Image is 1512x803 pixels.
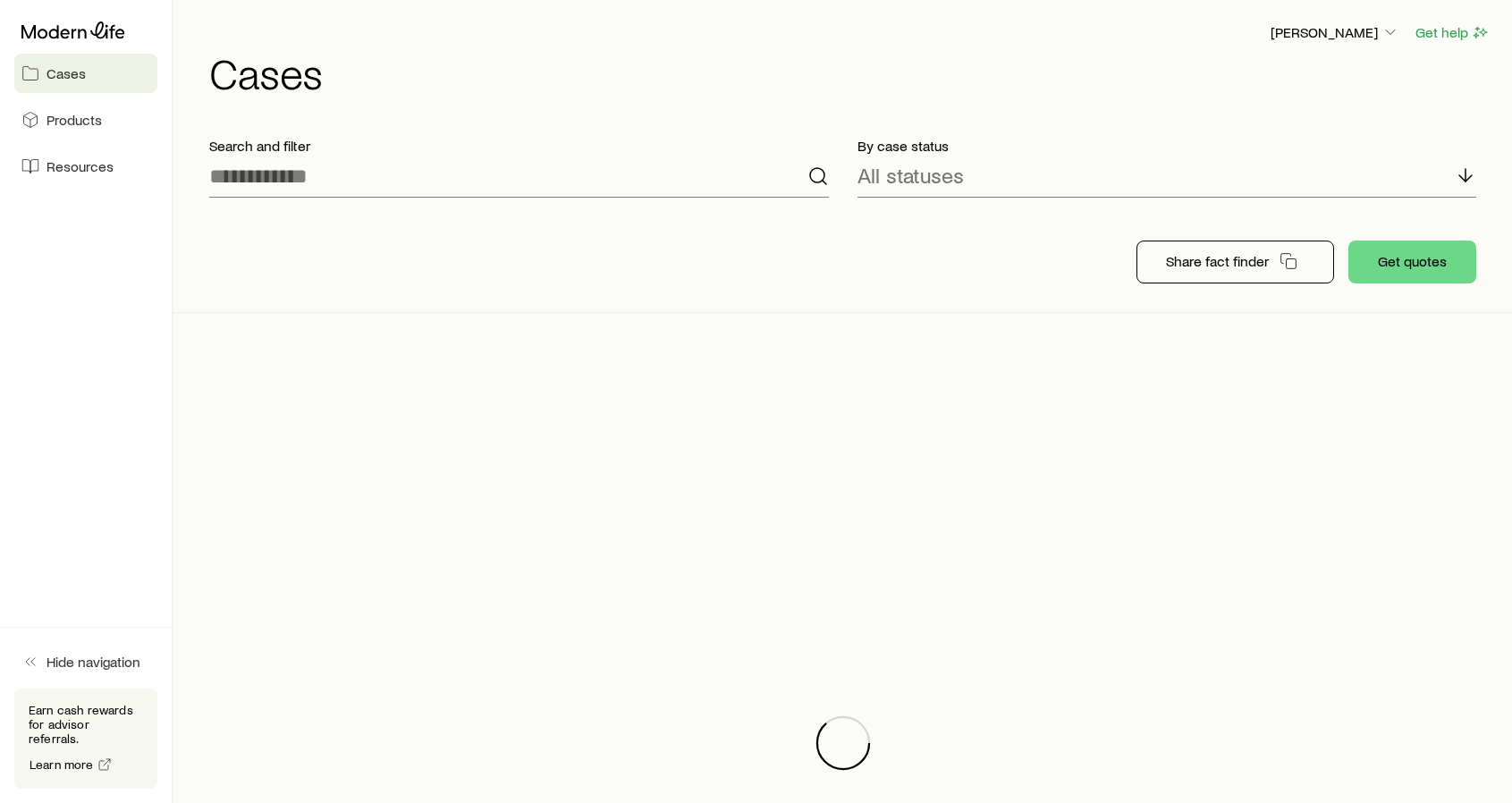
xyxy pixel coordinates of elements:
[1166,252,1269,270] p: Share fact finder
[14,147,157,186] a: Resources
[1136,241,1334,283] button: Share fact finder
[14,100,157,139] a: Products
[46,157,114,175] span: Resources
[14,689,157,789] div: Earn cash rewards for advisor referrals.Learn more
[1415,22,1491,43] button: Get help
[14,54,157,93] a: Cases
[30,758,94,771] span: Learn more
[1270,22,1400,44] button: [PERSON_NAME]
[46,64,86,82] span: Cases
[1271,23,1399,41] p: [PERSON_NAME]
[209,137,829,155] p: Search and filter
[209,51,1491,94] h1: Cases
[14,642,157,681] button: Hide navigation
[29,703,143,746] p: Earn cash rewards for advisor referrals.
[46,653,140,671] span: Hide navigation
[857,163,964,188] p: All statuses
[857,137,1477,155] p: By case status
[1348,241,1476,283] button: Get quotes
[46,111,102,129] span: Products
